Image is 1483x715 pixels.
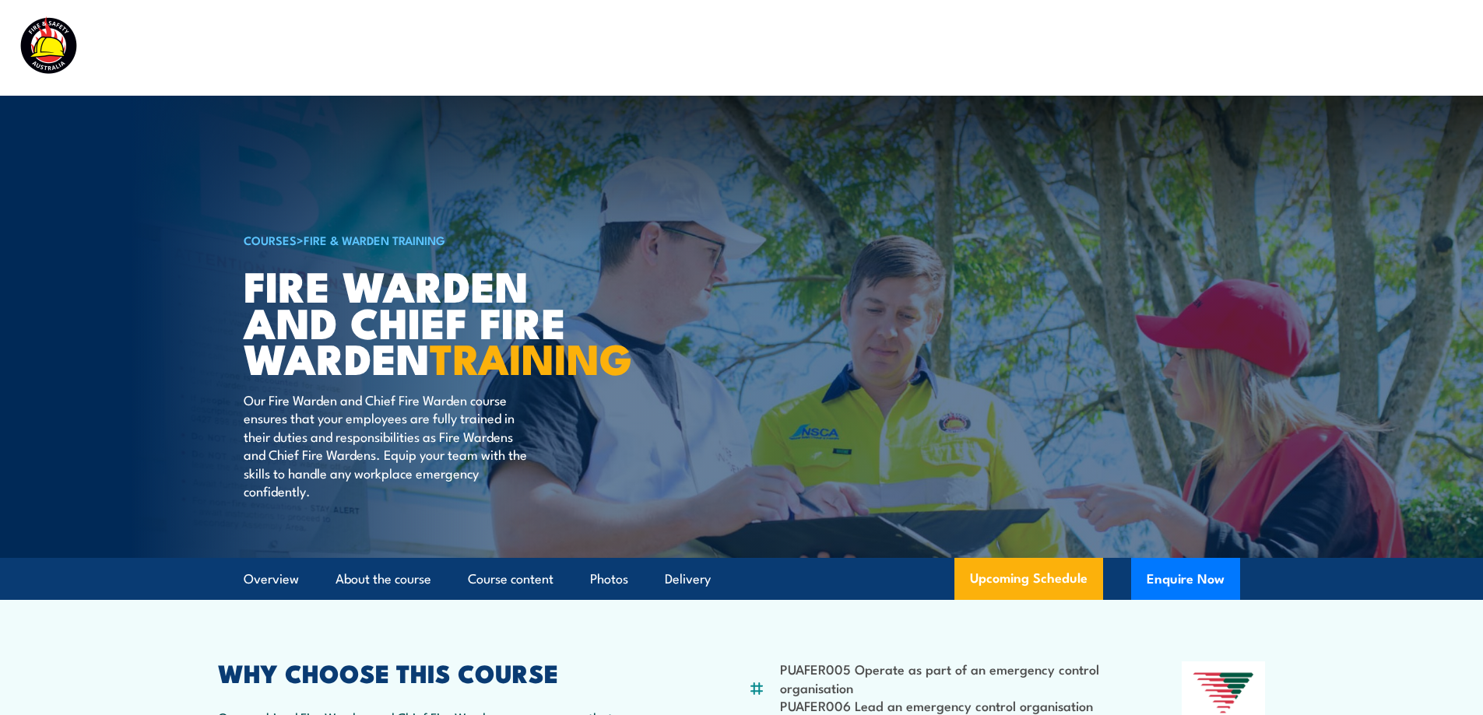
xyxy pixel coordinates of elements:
a: Upcoming Schedule [954,558,1103,600]
a: News [1170,27,1204,68]
a: Emergency Response Services [859,27,1044,68]
p: Our Fire Warden and Chief Fire Warden course ensures that your employees are fully trained in the... [244,391,528,499]
a: Fire & Warden Training [304,231,445,248]
li: PUAFER006 Lead an emergency control organisation [780,696,1106,714]
strong: TRAINING [430,324,632,389]
li: PUAFER005 Operate as part of an emergency control organisation [780,660,1106,696]
a: Course content [468,559,553,600]
h1: Fire Warden and Chief Fire Warden [244,267,628,376]
a: Contact [1361,27,1410,68]
a: Overview [244,559,299,600]
a: About Us [1078,27,1136,68]
button: Enquire Now [1131,558,1240,600]
a: Learner Portal [1239,27,1327,68]
a: Delivery [665,559,711,600]
a: Photos [590,559,628,600]
a: Courses [638,27,687,68]
a: COURSES [244,231,297,248]
a: About the course [336,559,431,600]
a: Course Calendar [721,27,824,68]
h2: WHY CHOOSE THIS COURSE [218,661,673,683]
h6: > [244,230,628,249]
